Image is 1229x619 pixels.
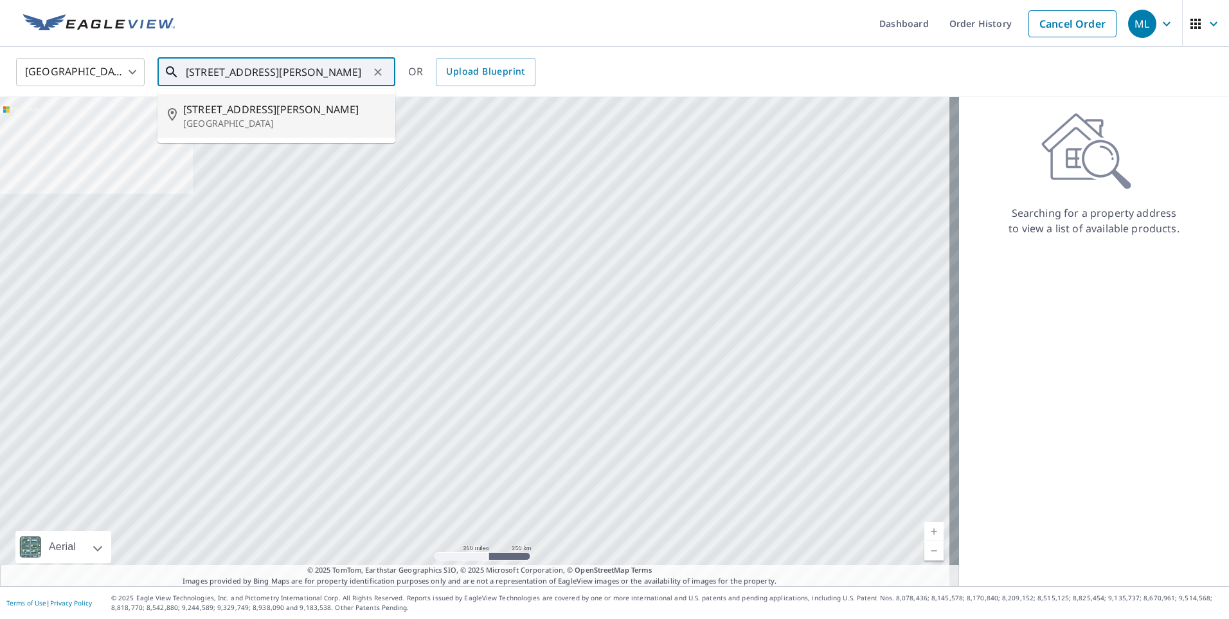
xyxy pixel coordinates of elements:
[631,565,652,575] a: Terms
[1028,10,1117,37] a: Cancel Order
[1008,205,1180,236] p: Searching for a property address to view a list of available products.
[1128,10,1156,38] div: ML
[446,64,525,80] span: Upload Blueprint
[6,598,46,607] a: Terms of Use
[183,117,385,130] p: [GEOGRAPHIC_DATA]
[183,102,385,117] span: [STREET_ADDRESS][PERSON_NAME]
[111,593,1223,613] p: © 2025 Eagle View Technologies, Inc. and Pictometry International Corp. All Rights Reserved. Repo...
[16,54,145,90] div: [GEOGRAPHIC_DATA]
[6,599,92,607] p: |
[307,565,652,576] span: © 2025 TomTom, Earthstar Geographics SIO, © 2025 Microsoft Corporation, ©
[924,522,944,541] a: Current Level 5, Zoom In
[436,58,535,86] a: Upload Blueprint
[575,565,629,575] a: OpenStreetMap
[15,531,111,563] div: Aerial
[924,541,944,560] a: Current Level 5, Zoom Out
[408,58,535,86] div: OR
[45,531,80,563] div: Aerial
[186,54,369,90] input: Search by address or latitude-longitude
[23,14,175,33] img: EV Logo
[50,598,92,607] a: Privacy Policy
[369,63,387,81] button: Clear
